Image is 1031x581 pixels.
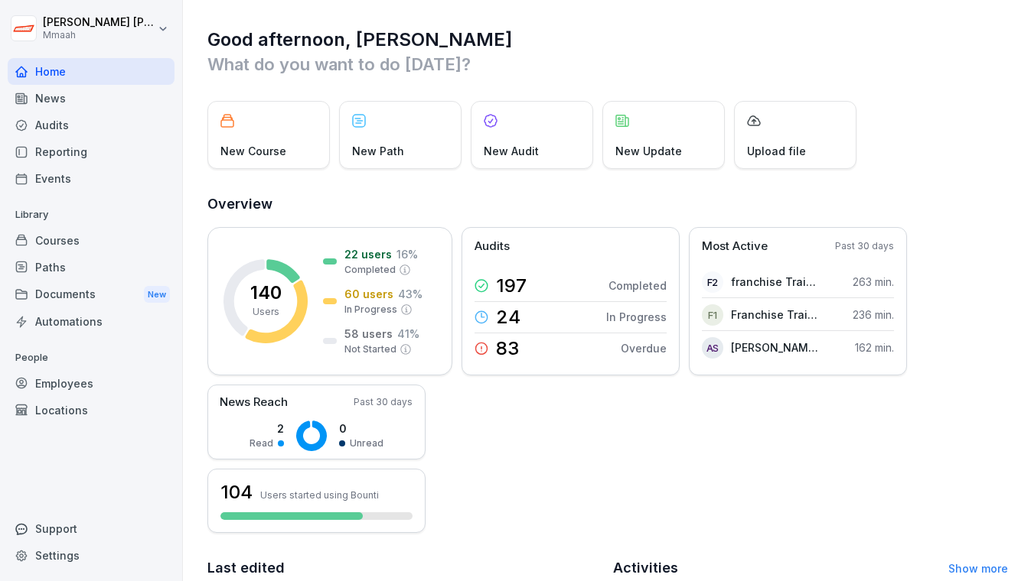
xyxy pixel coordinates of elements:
p: Read [250,437,273,450]
a: Locations [8,397,175,424]
p: 22 users [344,246,392,262]
p: [PERSON_NAME] [PERSON_NAME] [731,339,819,355]
p: 58 users [344,326,393,342]
p: News Reach [220,394,288,411]
a: Show more [948,562,1008,575]
p: New Course [220,143,286,159]
h2: Last edited [207,557,602,579]
p: 263 min. [853,274,894,290]
p: Most Active [702,238,768,255]
p: People [8,346,175,370]
p: 140 [250,284,282,302]
h3: 104 [220,479,253,505]
p: What do you want to do [DATE]? [207,52,1008,76]
p: Past 30 days [835,239,894,253]
div: Support [8,515,175,542]
p: 41 % [397,326,419,342]
p: New Path [352,143,404,159]
p: Franchise Trainee 1 [731,307,819,323]
a: Settings [8,542,175,569]
p: Upload file [747,143,806,159]
a: Paths [8,254,175,281]
p: Completed [608,278,667,294]
p: 83 [496,339,519,358]
p: 162 min. [855,339,894,355]
div: AS [702,337,723,359]
p: 2 [250,420,284,437]
p: 236 min. [853,307,894,323]
p: [PERSON_NAME] [PERSON_NAME] [43,16,155,29]
p: New Audit [484,143,539,159]
div: New [144,286,170,303]
p: 43 % [398,286,423,302]
div: Documents [8,281,175,309]
p: 60 users [344,286,393,302]
h1: Good afternoon, [PERSON_NAME] [207,28,1008,52]
p: Users started using Bounti [260,489,379,501]
h2: Overview [207,193,1008,215]
p: Mmaah [43,30,155,41]
p: Library [8,203,175,227]
a: Home [8,58,175,85]
h2: Activities [613,557,678,579]
a: Automations [8,308,175,335]
p: Audits [475,238,510,255]
p: In Progress [606,309,667,325]
p: In Progress [344,303,397,316]
a: Audits [8,112,175,138]
a: Courses [8,227,175,254]
a: Events [8,165,175,192]
p: 0 [339,420,383,437]
p: 197 [496,277,527,295]
p: Not Started [344,342,396,356]
p: Past 30 days [354,395,413,409]
p: Users [253,305,279,319]
a: Employees [8,370,175,397]
p: 24 [496,308,520,326]
a: News [8,85,175,112]
a: DocumentsNew [8,281,175,309]
p: Overdue [621,340,667,356]
p: Unread [350,437,383,450]
div: F1 [702,304,723,326]
p: 16 % [396,246,418,262]
a: Reporting [8,138,175,165]
p: New Update [615,143,682,159]
p: franchise Trainee 2 [731,274,819,290]
p: Completed [344,263,396,277]
div: f2 [702,271,723,293]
